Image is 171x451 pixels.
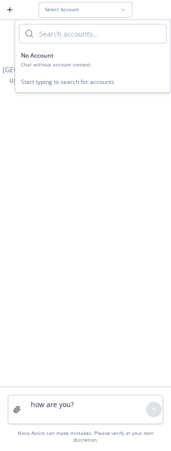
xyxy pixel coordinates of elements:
[45,6,79,13] span: Select Account
[39,2,132,18] button: Select Account
[2,2,18,18] button: Create a new chat
[25,395,146,424] textarea: how are you?
[21,51,54,60] span: No Account
[33,24,166,43] input: Search accounts...
[25,30,33,38] svg: Search
[15,47,171,72] button: No AccountChat without account context.
[8,430,163,443] div: Nova Assist can make mistakes. Please verify at your own discretion.
[15,72,171,92] div: Start typing to search for accounts
[21,61,165,68] div: Chat without account context.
